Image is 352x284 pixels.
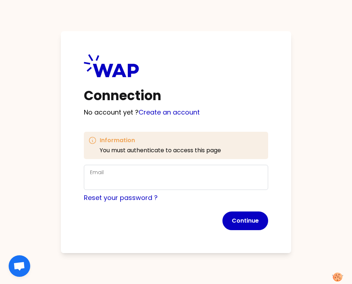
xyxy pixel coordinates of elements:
[9,255,30,277] div: Ouvrir le chat
[90,169,104,176] label: Email
[84,89,268,103] h1: Connection
[139,108,200,117] a: Create an account
[84,193,158,202] a: Reset your password ?
[222,211,268,230] button: Continue
[84,107,268,117] p: No account yet ?
[100,146,221,155] p: You must authenticate to access this page
[100,136,221,145] h3: Information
